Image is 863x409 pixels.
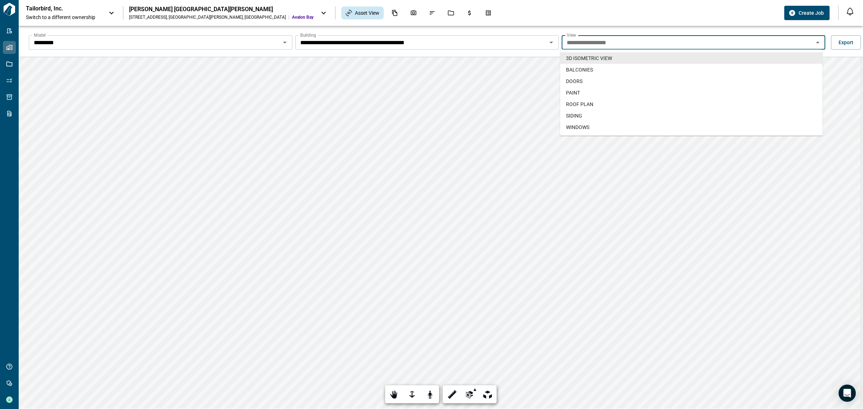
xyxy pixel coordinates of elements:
span: Export [839,39,853,46]
button: Open notification feed [844,6,856,17]
button: Export [831,35,861,50]
div: Asset View [341,6,384,19]
button: Create Job [784,6,830,20]
span: ROOF PLAN [566,101,593,108]
label: Building [300,32,316,38]
span: Asset View [355,9,379,17]
span: BALCONIES [566,66,593,73]
span: Create Job [799,9,824,17]
div: Jobs [443,7,458,19]
span: Switch to a different ownership [26,14,101,21]
div: Budgets [462,7,477,19]
div: Photos [406,7,421,19]
div: Issues & Info [425,7,440,19]
div: Documents [387,7,402,19]
label: Model [34,32,46,38]
div: Open Intercom Messenger [839,385,856,402]
button: Close [813,37,823,47]
p: Tailorbird, Inc. [26,5,91,12]
button: Open [546,37,556,47]
label: View [567,32,576,38]
div: Takeoff Center [481,7,496,19]
span: DOORS [566,78,583,85]
span: Avalon Bay [292,14,314,20]
span: 3D ISOMETRIC VIEW​ [566,55,612,62]
span: PAINT [566,89,580,96]
span: WINDOWS [566,124,589,131]
span: SIDING [566,112,582,119]
div: [STREET_ADDRESS] , [GEOGRAPHIC_DATA][PERSON_NAME] , [GEOGRAPHIC_DATA] [129,14,286,20]
button: Open [280,37,290,47]
div: [PERSON_NAME] [GEOGRAPHIC_DATA][PERSON_NAME] [129,6,314,13]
